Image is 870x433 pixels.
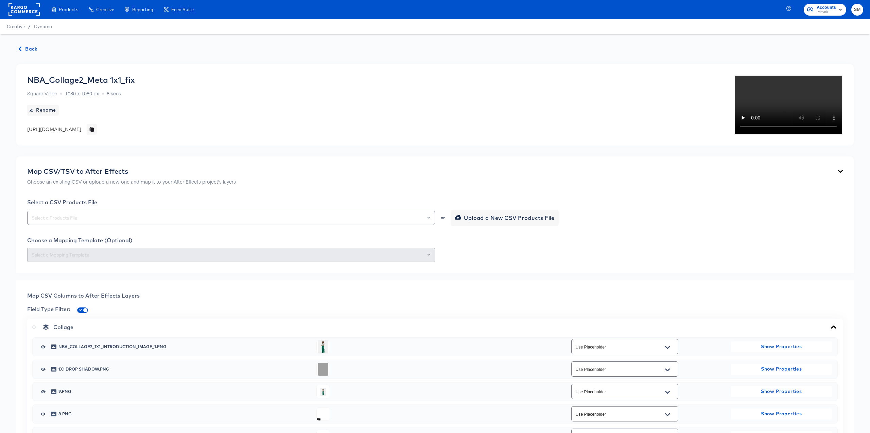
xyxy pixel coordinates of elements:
[731,341,832,352] button: Show Properties
[804,4,846,16] button: AccountsPrimark
[65,90,99,97] span: 1080 x 1080 px
[58,412,311,416] span: 8.png
[27,167,236,175] div: Map CSV/TSV to After Effects
[27,199,843,206] div: Select a CSV Products File
[851,4,863,16] button: SM
[731,386,832,397] button: Show Properties
[662,409,673,420] button: Open
[30,251,432,259] input: Select a Mapping Template
[30,106,56,114] span: Rename
[731,409,832,419] button: Show Properties
[59,7,78,12] span: Products
[30,214,432,222] input: Select a Products File
[817,10,836,15] span: Primark
[27,75,135,84] div: NBA_Collage2_Meta 1x1_fix
[451,210,559,226] button: Upload a New CSV Products File
[662,364,673,375] button: Open
[25,24,34,29] span: /
[27,306,70,313] span: Field Type Filter:
[171,7,194,12] span: Feed Suite
[27,105,59,116] button: Rename
[27,90,57,97] span: Square Video
[27,292,140,299] span: Map CSV Columns to After Effects Layers
[53,324,73,331] span: Collage
[440,216,446,220] div: or
[854,6,860,14] span: SM
[734,365,829,373] span: Show Properties
[96,7,114,12] span: Creative
[428,213,430,223] button: Open
[734,387,829,396] span: Show Properties
[58,345,311,349] span: nba_collage2_1x1_introduction_image_1.png
[734,410,829,418] span: Show Properties
[58,367,311,371] span: 1x1 Drop Shadow.png
[132,7,153,12] span: Reporting
[27,126,81,133] div: [URL][DOMAIN_NAME]
[27,237,843,244] div: Choose a Mapping Template (Optional)
[731,364,832,375] button: Show Properties
[16,45,40,53] button: Back
[7,24,25,29] span: Creative
[662,387,673,398] button: Open
[58,390,311,394] span: 9.png
[662,342,673,353] button: Open
[27,178,236,185] p: Choose an existing CSV or upload a new one and map it to your After Effects project's layers
[19,45,37,53] span: Back
[34,24,52,29] a: Dynamo
[734,75,843,135] video: Your browser does not support the video tag.
[734,342,829,351] span: Show Properties
[107,90,121,97] span: 8 secs
[456,213,555,223] span: Upload a New CSV Products File
[817,4,836,11] span: Accounts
